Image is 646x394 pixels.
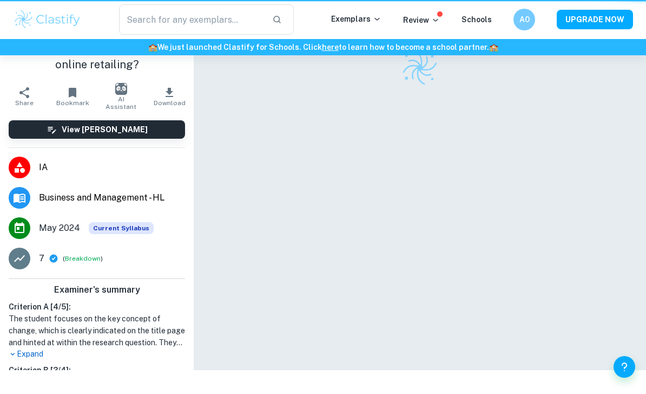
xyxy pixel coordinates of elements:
span: 🏫 [148,43,157,51]
h6: Examiner's summary [4,283,189,296]
p: Expand [9,348,185,360]
h6: Criterion A [ 4 / 5 ]: [9,301,185,313]
button: View [PERSON_NAME] [9,120,185,139]
button: Download [146,81,194,112]
button: UPGRADE NOW [557,10,633,29]
button: Help and Feedback [614,356,635,378]
button: AI Assistant [97,81,146,112]
img: AI Assistant [115,83,127,95]
h6: View [PERSON_NAME] [62,124,148,135]
p: Review [403,14,440,26]
div: This exemplar is based on the current syllabus. Feel free to refer to it for inspiration/ideas wh... [89,222,154,234]
span: 🏫 [489,43,498,51]
h1: Should ‘[DOMAIN_NAME]’ move to online retailing? [9,40,185,73]
h6: Criterion B [ 3 / 4 ]: [9,364,185,376]
button: A0 [513,9,535,30]
h6: A0 [518,14,531,25]
h1: The student focuses on the key concept of change, which is clearly indicated on the title page an... [9,313,185,348]
input: Search for any exemplars... [119,4,263,35]
img: Clastify logo [13,9,82,30]
button: Bookmark [49,81,97,112]
span: Bookmark [56,99,89,107]
a: here [322,43,339,51]
p: Exemplars [331,13,381,25]
span: IA [39,161,185,174]
h6: We just launched Clastify for Schools. Click to learn how to become a school partner. [2,41,644,53]
span: Share [15,99,34,107]
span: Download [154,99,186,107]
span: Current Syllabus [89,222,154,234]
button: Breakdown [65,254,101,264]
span: ( ) [63,254,103,264]
span: Business and Management - HL [39,191,185,204]
a: Schools [462,15,492,24]
span: May 2024 [39,222,80,235]
img: Clastify logo [401,49,439,87]
span: AI Assistant [103,95,139,111]
p: 7 [39,252,44,265]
